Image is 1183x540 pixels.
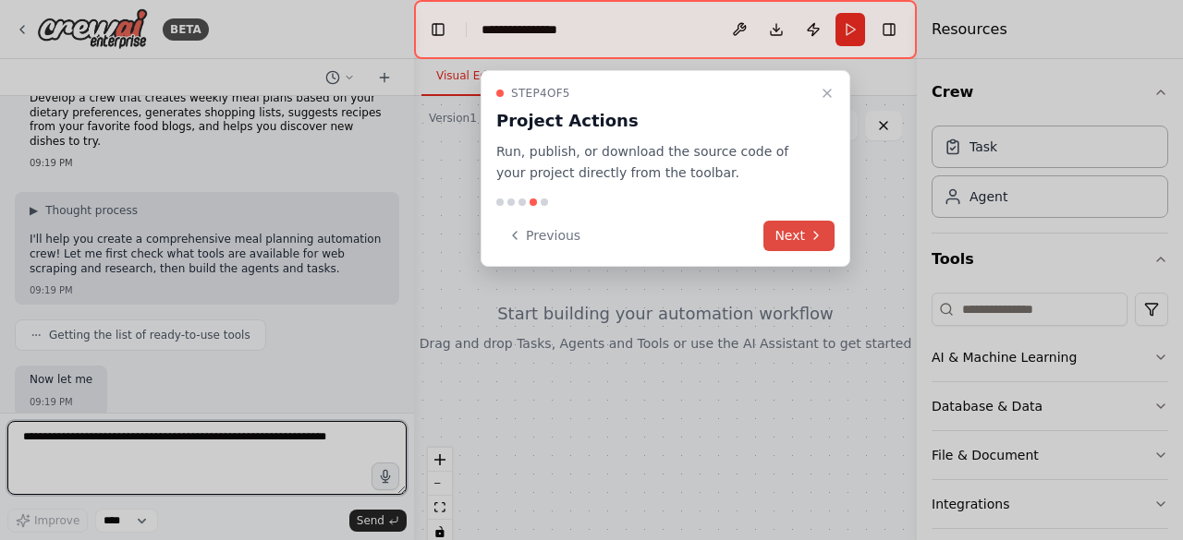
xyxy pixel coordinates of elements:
[425,17,451,42] button: Hide left sidebar
[496,141,812,184] p: Run, publish, or download the source code of your project directly from the toolbar.
[496,108,812,134] h3: Project Actions
[816,82,838,104] button: Close walkthrough
[496,221,591,251] button: Previous
[763,221,835,251] button: Next
[511,86,570,101] span: Step 4 of 5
